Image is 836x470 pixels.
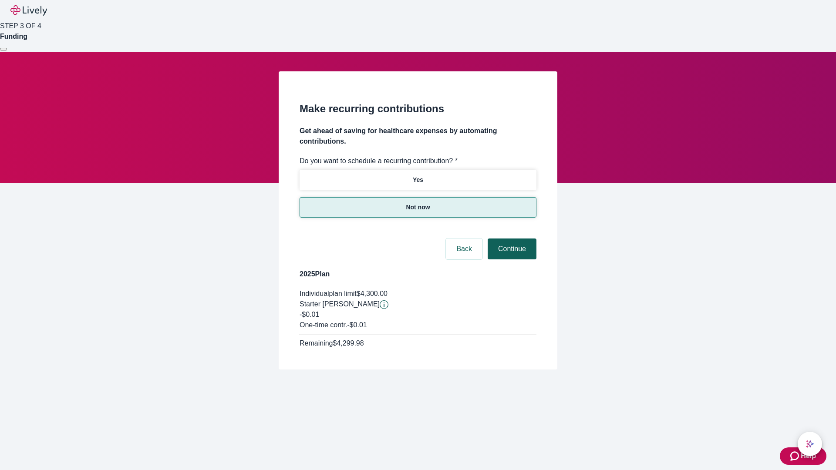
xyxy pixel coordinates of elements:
span: $4,299.98 [333,339,364,347]
span: Individual plan limit [300,290,357,297]
span: Remaining [300,339,333,347]
label: Do you want to schedule a recurring contribution? * [300,156,458,166]
img: Lively [10,5,47,16]
button: Yes [300,170,536,190]
span: - $0.01 [347,321,367,329]
p: Not now [406,203,430,212]
svg: Zendesk support icon [790,451,801,461]
span: -$0.01 [300,311,319,318]
h2: Make recurring contributions [300,101,536,117]
button: Not now [300,197,536,218]
button: Continue [488,238,536,259]
span: Help [801,451,816,461]
span: $4,300.00 [357,290,388,297]
button: chat [798,432,822,456]
span: Starter [PERSON_NAME] [300,300,380,308]
span: One-time contr. [300,321,347,329]
svg: Lively AI Assistant [806,440,814,448]
h4: 2025 Plan [300,269,536,279]
h4: Get ahead of saving for healthcare expenses by automating contributions. [300,126,536,147]
button: Zendesk support iconHelp [780,447,826,465]
p: Yes [413,175,423,185]
button: Back [446,238,482,259]
button: Lively will contribute $0.01 to establish your account [380,300,388,309]
svg: Starter penny details [380,300,388,309]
